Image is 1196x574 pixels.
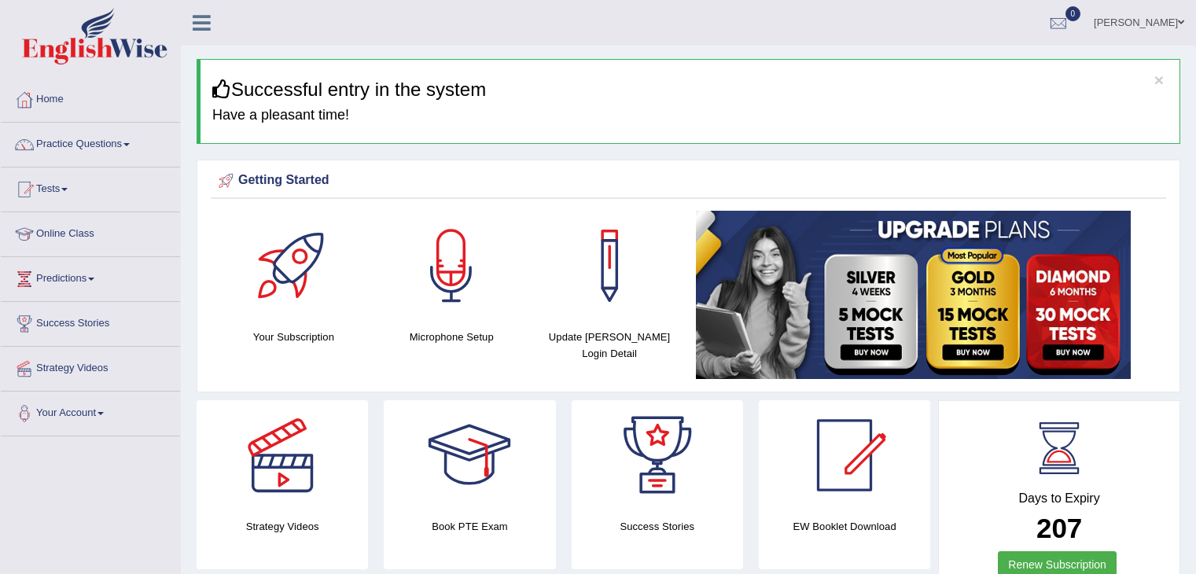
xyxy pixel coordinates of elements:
[1065,6,1081,21] span: 0
[212,108,1168,123] h4: Have a pleasant time!
[572,518,743,535] h4: Success Stories
[1154,72,1164,88] button: ×
[696,211,1131,379] img: small5.jpg
[1,347,180,386] a: Strategy Videos
[759,518,930,535] h4: EW Booklet Download
[223,329,365,345] h4: Your Subscription
[1,167,180,207] a: Tests
[1,78,180,117] a: Home
[1,392,180,431] a: Your Account
[212,79,1168,100] h3: Successful entry in the system
[1,257,180,296] a: Predictions
[956,491,1162,506] h4: Days to Expiry
[381,329,523,345] h4: Microphone Setup
[215,169,1162,193] div: Getting Started
[197,518,368,535] h4: Strategy Videos
[1,212,180,252] a: Online Class
[384,518,555,535] h4: Book PTE Exam
[1,123,180,162] a: Practice Questions
[1,302,180,341] a: Success Stories
[539,329,681,362] h4: Update [PERSON_NAME] Login Detail
[1036,513,1082,543] b: 207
